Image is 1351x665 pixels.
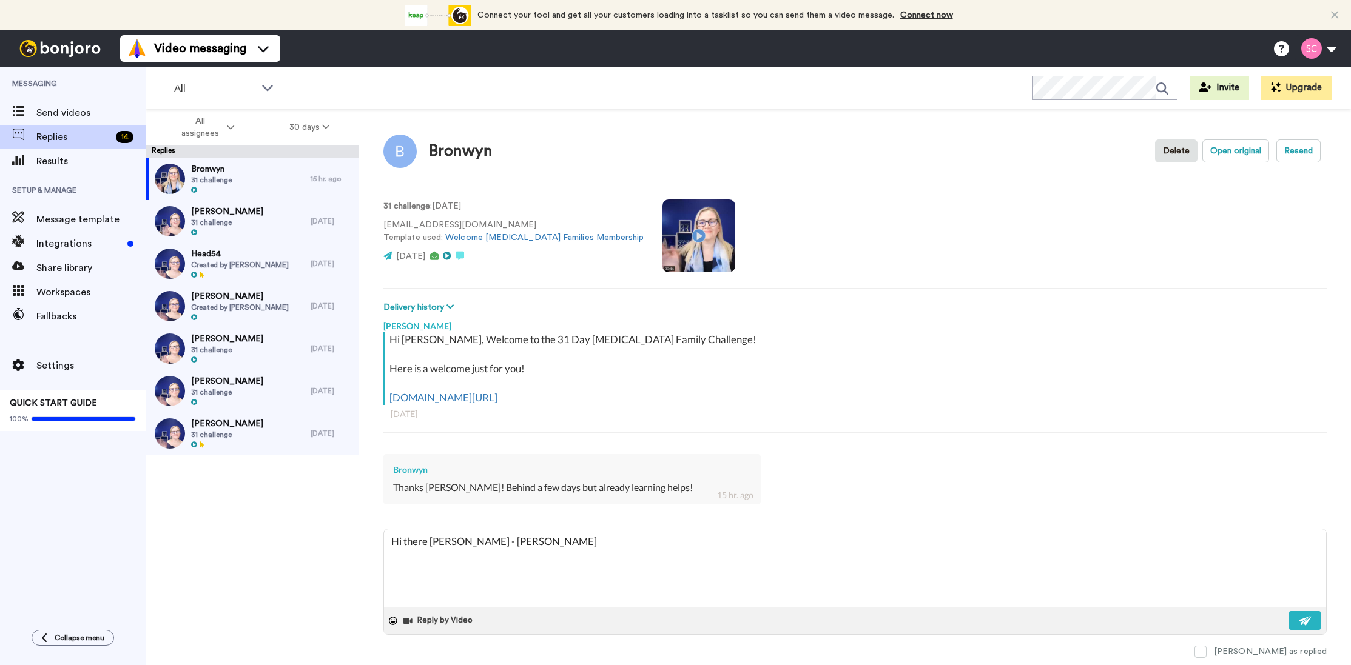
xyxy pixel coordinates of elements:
[146,200,359,242] a: [PERSON_NAME]31 challenge[DATE]
[191,260,289,270] span: Created by [PERSON_NAME]
[32,630,114,646] button: Collapse menu
[900,11,953,19] a: Connect now
[383,301,457,314] button: Delivery history
[155,291,185,321] img: dac2b945-e15e-4e34-8860-b8ba4cc972f4-thumb.jpg
[155,418,185,449] img: 14e50240-0749-4014-b0cb-2a30016a832f-thumb.jpg
[146,285,359,327] a: [PERSON_NAME]Created by [PERSON_NAME][DATE]
[191,387,263,397] span: 31 challenge
[1214,646,1327,658] div: [PERSON_NAME] as replied
[311,259,353,269] div: [DATE]
[429,142,492,160] div: Bronwyn
[191,290,289,302] span: [PERSON_NAME]
[383,200,644,213] p: : [DATE]
[311,344,353,353] div: [DATE]
[116,131,133,143] div: 14
[393,481,751,495] div: Thanks [PERSON_NAME]! Behind a few days but already learning helps!
[405,5,471,26] div: animation
[1202,139,1269,162] button: Open original
[191,206,263,218] span: [PERSON_NAME]
[146,370,359,412] a: [PERSON_NAME]31 challenge[DATE]
[191,345,263,355] span: 31 challenge
[55,633,104,643] span: Collapse menu
[10,414,29,424] span: 100%
[191,175,232,185] span: 31 challenge
[389,332,1324,405] div: Hi [PERSON_NAME], Welcome to the 31 Day [MEDICAL_DATA] Family Challenge! Here is a welcome just f...
[191,418,263,430] span: [PERSON_NAME]
[36,236,123,251] span: Integrations
[311,386,353,396] div: [DATE]
[36,309,146,324] span: Fallbacks
[146,158,359,200] a: Bronwyn31 challenge15 hr. ago
[396,252,425,261] span: [DATE]
[477,11,894,19] span: Connect your tool and get all your customers loading into a tasklist so you can send them a video...
[146,412,359,455] a: [PERSON_NAME]31 challenge[DATE]
[191,333,263,345] span: [PERSON_NAME]
[36,212,146,227] span: Message template
[384,529,1326,607] textarea: Hi there [PERSON_NAME] - [PERSON_NAME]
[10,399,97,407] span: QUICK START GUIDE
[383,135,417,168] img: Image of Bronwyn
[36,261,146,275] span: Share library
[191,248,289,260] span: Head54
[445,233,644,242] a: Welcome [MEDICAL_DATA] Families Membership
[191,218,263,227] span: 31 challenge
[36,285,146,299] span: Workspaces
[154,40,246,57] span: Video messaging
[393,464,751,476] div: Bronwyn
[717,489,753,501] div: 15 hr. ago
[175,115,224,139] span: All assignees
[311,301,353,311] div: [DATE]
[1261,76,1332,100] button: Upgrade
[402,612,476,630] button: Reply by Video
[383,202,430,210] strong: 31 challenge
[262,116,357,138] button: 30 days
[155,249,185,279] img: ff1317af-7b42-47fb-a4a1-3d14ed2c6bc0-thumb.jpg
[1299,616,1312,626] img: send-white.svg
[389,391,497,404] a: [DOMAIN_NAME][URL]
[383,219,644,244] p: [EMAIL_ADDRESS][DOMAIN_NAME] Template used:
[311,429,353,438] div: [DATE]
[191,375,263,387] span: [PERSON_NAME]
[155,164,185,194] img: c7a8aa82-ae1e-4bda-b809-ac54aa773da8-thumb.jpg
[1276,139,1321,162] button: Resend
[15,40,106,57] img: bj-logo-header-white.svg
[383,314,1327,332] div: [PERSON_NAME]
[1190,76,1249,100] button: Invite
[36,154,146,169] span: Results
[311,174,353,184] div: 15 hr. ago
[155,333,185,364] img: 3e3730bd-7e69-4e03-8b7e-c050c91f8fac-thumb.jpg
[155,206,185,236] img: 4b9a5bd8-0465-4cc0-b297-e3c54a259126-thumb.jpg
[191,302,289,312] span: Created by [PERSON_NAME]
[146,242,359,285] a: Head54Created by [PERSON_NAME][DATE]
[191,430,263,439] span: 31 challenge
[148,110,262,144] button: All assignees
[146,327,359,370] a: [PERSON_NAME]31 challenge[DATE]
[36,105,146,120] span: Send videos
[36,358,146,373] span: Settings
[391,408,1319,420] div: [DATE]
[146,145,359,158] div: Replies
[36,130,111,144] span: Replies
[155,376,185,406] img: 3900969a-d055-4dff-a80d-0c7e7e175917-thumb.jpg
[174,81,255,96] span: All
[191,163,232,175] span: Bronwyn
[1155,139,1198,162] button: Delete
[311,216,353,226] div: [DATE]
[127,39,147,58] img: vm-color.svg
